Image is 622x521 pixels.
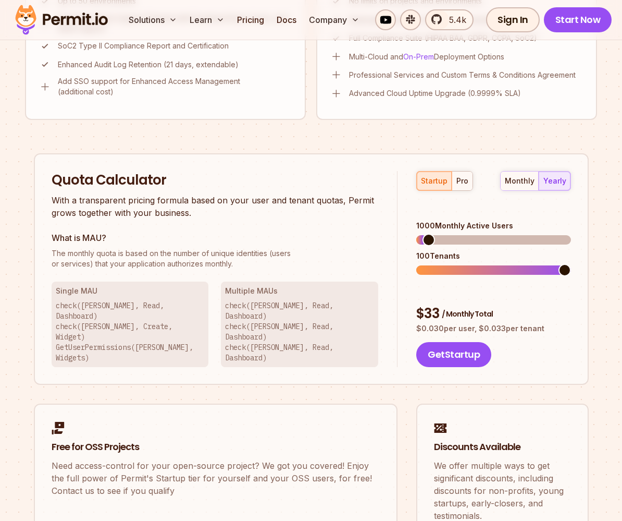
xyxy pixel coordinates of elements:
[58,59,239,70] p: Enhanced Audit Log Retention (21 days, extendable)
[56,286,205,296] h3: Single MAU
[272,9,301,30] a: Docs
[233,9,268,30] a: Pricing
[52,171,379,190] h2: Quota Calculator
[58,76,292,97] p: Add SSO support for Enhanced Access Management (additional cost)
[52,248,379,269] p: or services) that your application authorizes monthly.
[225,300,374,363] p: check([PERSON_NAME], Read, Dashboard) check([PERSON_NAME], Read, Dashboard) check([PERSON_NAME], ...
[505,176,534,186] div: monthly
[416,251,570,261] div: 100 Tenants
[416,221,570,231] div: 1000 Monthly Active Users
[442,309,493,319] span: / Monthly Total
[185,9,229,30] button: Learn
[416,323,570,334] p: $ 0.030 per user, $ 0.033 per tenant
[349,52,504,62] p: Multi-Cloud and Deployment Options
[416,342,491,367] button: GetStartup
[125,9,181,30] button: Solutions
[52,459,380,497] p: Need access-control for your open-source project? We got you covered! Enjoy the full power of Per...
[349,70,576,80] p: Professional Services and Custom Terms & Conditions Agreement
[443,14,466,26] span: 5.4k
[544,7,612,32] a: Start Now
[56,300,205,363] p: check([PERSON_NAME], Read, Dashboard) check([PERSON_NAME], Create, Widget) GetUserPermissions([PE...
[486,7,540,32] a: Sign In
[52,232,379,244] h3: What is MAU?
[225,286,374,296] h3: Multiple MAUs
[349,88,521,99] p: Advanced Cloud Uptime Upgrade (0.9999% SLA)
[305,9,364,30] button: Company
[456,176,468,186] div: pro
[58,41,229,51] p: SoC2 Type II Compliance Report and Certification
[52,248,379,259] span: The monthly quota is based on the number of unique identities (users
[52,194,379,219] p: With a transparent pricing formula based on your user and tenant quotas, Permit grows together wi...
[52,441,380,454] h2: Free for OSS Projects
[416,305,570,323] div: $ 33
[10,2,113,38] img: Permit logo
[425,9,474,30] a: 5.4k
[434,441,571,454] h2: Discounts Available
[403,52,434,61] a: On-Prem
